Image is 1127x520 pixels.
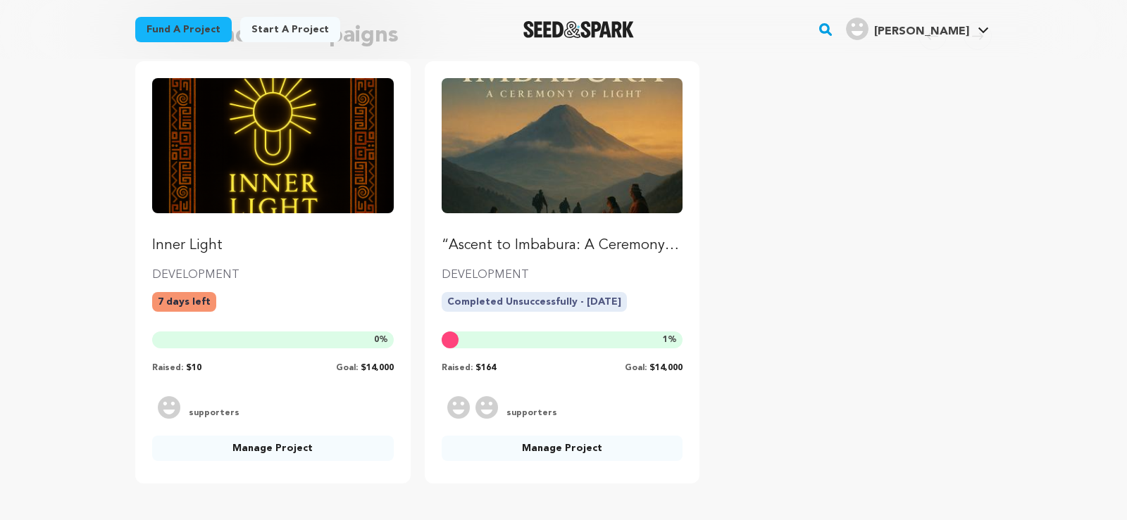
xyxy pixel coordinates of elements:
[152,436,394,461] a: Manage Project
[240,17,340,42] a: Start a project
[846,18,969,40] div: Angel D.'s Profile
[874,26,969,37] span: [PERSON_NAME]
[361,364,394,372] span: $14,000
[649,364,683,372] span: $14,000
[625,364,647,372] span: Goal:
[523,21,634,38] img: Seed&Spark Logo Dark Mode
[843,15,992,40] a: Angel D.'s Profile
[135,17,232,42] a: Fund a project
[152,292,216,312] p: 7 days left
[152,236,394,255] p: Inner Light
[663,336,668,344] span: 1
[152,267,394,284] p: DEVELOPMENT
[374,336,379,344] span: 0
[152,78,394,255] a: Fund Inner Light
[442,364,473,372] span: Raised:
[523,21,634,38] a: Seed&Spark Homepage
[336,364,358,372] span: Goal:
[475,396,498,419] img: Supporter Image
[152,364,183,372] span: Raised:
[442,267,683,284] p: DEVELOPMENT
[186,407,239,419] span: supporters
[186,364,201,372] span: $10
[158,396,180,419] img: Supporter Image
[504,407,557,419] span: supporters
[846,18,868,40] img: user.png
[442,236,683,255] p: “Ascent to Imbabura: A Ceremony of Light”
[374,334,388,345] span: %
[442,292,627,312] p: Completed Unsuccessfully - [DATE]
[843,15,992,44] span: Angel D.'s Profile
[663,334,677,345] span: %
[442,78,683,255] a: Fund “Ascent to Imbabura: A Ceremony of Light”
[475,364,496,372] span: $164
[442,436,683,461] a: Manage Project
[447,396,470,419] img: Supporter Image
